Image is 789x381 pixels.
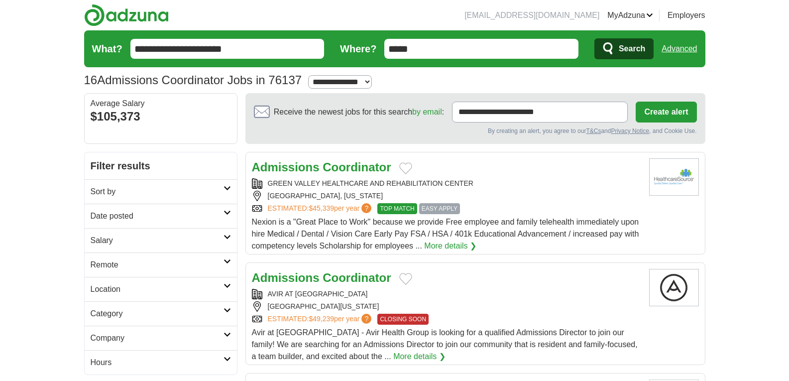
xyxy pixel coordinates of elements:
div: [GEOGRAPHIC_DATA], [US_STATE] [252,191,641,201]
a: ESTIMATED:$49,239per year? [268,314,374,325]
label: What? [92,41,122,56]
a: Admissions Coordinator [252,160,391,174]
span: EASY APPLY [419,203,460,214]
strong: Admissions [252,160,320,174]
div: AVIR AT [GEOGRAPHIC_DATA] [252,289,641,299]
h2: Sort by [91,186,224,198]
div: $105,373 [91,108,231,126]
h2: Date posted [91,210,224,222]
a: Company [85,326,237,350]
span: 16 [84,71,98,89]
a: Location [85,277,237,301]
h2: Salary [91,235,224,247]
span: Receive the newest jobs for this search : [274,106,444,118]
h2: Company [91,332,224,344]
h2: Remote [91,259,224,271]
div: GREEN VALLEY HEALTHCARE AND REHABILITATION CENTER [252,178,641,189]
a: Advanced [662,39,697,59]
span: $49,239 [309,315,334,323]
a: Privacy Notice [611,127,649,134]
h2: Category [91,308,224,320]
a: by email [412,108,442,116]
h2: Location [91,283,224,295]
span: Nexion is a "Great Place to Work" because we provide Free employee and family telehealth immediat... [252,218,639,250]
a: Sort by [85,179,237,204]
span: TOP MATCH [377,203,417,214]
span: ? [361,314,371,324]
button: Search [594,38,654,59]
label: Where? [340,41,376,56]
a: Remote [85,253,237,277]
a: T&Cs [586,127,601,134]
a: ESTIMATED:$45,339per year? [268,203,374,214]
a: MyAdzuna [607,9,653,21]
a: Date posted [85,204,237,228]
li: [EMAIL_ADDRESS][DOMAIN_NAME] [464,9,599,21]
h2: Filter results [85,152,237,179]
img: Company logo [649,158,699,196]
a: Category [85,301,237,326]
strong: Coordinator [323,160,391,174]
span: $45,339 [309,204,334,212]
a: Admissions Coordinator [252,271,391,284]
span: ? [361,203,371,213]
strong: Admissions [252,271,320,284]
a: Hours [85,350,237,375]
a: More details ❯ [393,351,446,363]
span: CLOSING SOON [377,314,429,325]
div: [GEOGRAPHIC_DATA][US_STATE] [252,301,641,312]
strong: Coordinator [323,271,391,284]
a: More details ❯ [424,240,476,252]
img: Company logo [649,269,699,306]
img: Adzuna logo [84,4,169,26]
span: Search [619,39,645,59]
button: Add to favorite jobs [399,273,412,285]
button: Add to favorite jobs [399,162,412,174]
div: By creating an alert, you agree to our and , and Cookie Use. [254,127,697,135]
div: Average Salary [91,100,231,108]
button: Create alert [636,102,696,123]
span: Avir at [GEOGRAPHIC_DATA] - Avir Health Group is looking for a qualified Admissions Director to j... [252,328,638,361]
a: Employers [668,9,705,21]
a: Salary [85,228,237,253]
h1: Admissions Coordinator Jobs in 76137 [84,73,302,87]
h2: Hours [91,357,224,369]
